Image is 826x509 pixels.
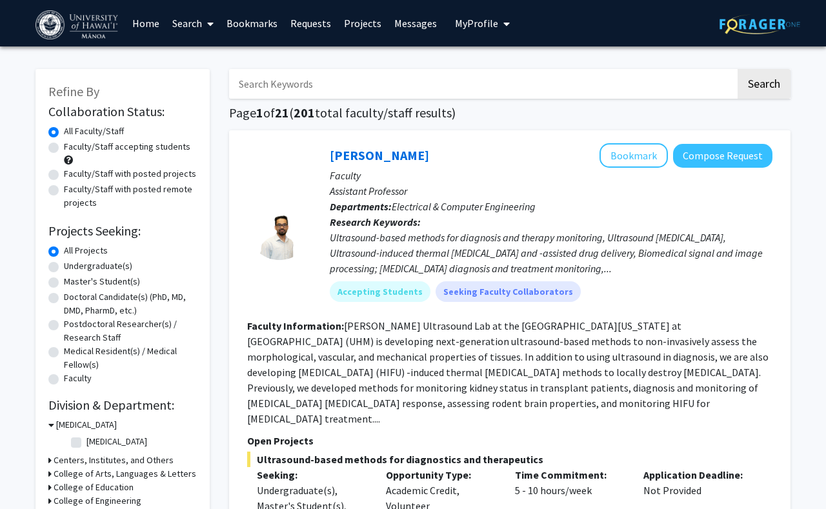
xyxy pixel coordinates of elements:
label: Faculty/Staff with posted projects [64,167,196,181]
label: Faculty/Staff accepting students [64,140,190,154]
b: Research Keywords: [330,215,421,228]
label: [MEDICAL_DATA] [86,435,147,448]
span: 201 [294,105,315,121]
p: Assistant Professor [330,183,772,199]
a: Messages [388,1,443,46]
p: Opportunity Type: [386,467,496,483]
b: Departments: [330,200,392,213]
span: Ultrasound-based methods for diagnostics and therapeutics [247,452,772,467]
p: Open Projects [247,433,772,448]
h1: Page of ( total faculty/staff results) [229,105,791,121]
button: Add Murad Hossain to Bookmarks [599,143,668,168]
label: Faculty [64,372,92,385]
h2: Division & Department: [48,397,197,413]
input: Search Keywords [229,69,736,99]
span: Electrical & Computer Engineering [392,200,536,213]
fg-read-more: [PERSON_NAME] Ultrasound Lab at the [GEOGRAPHIC_DATA][US_STATE] at [GEOGRAPHIC_DATA] (UHM) is dev... [247,319,769,425]
label: All Projects [64,244,108,257]
iframe: Chat [10,451,55,499]
h3: College of Education [54,481,134,494]
p: Faculty [330,168,772,183]
button: Compose Request to Murad Hossain [673,144,772,168]
mat-chip: Accepting Students [330,281,430,302]
h3: Centers, Institutes, and Others [54,454,174,467]
div: Ultrasound-based methods for diagnosis and therapy monitoring, Ultrasound [MEDICAL_DATA], Ultraso... [330,230,772,276]
span: Refine By [48,83,99,99]
label: Undergraduate(s) [64,259,132,273]
a: Home [126,1,166,46]
img: University of Hawaiʻi at Mānoa Logo [35,10,121,39]
h2: Collaboration Status: [48,104,197,119]
h3: College of Engineering [54,494,141,508]
b: Faculty Information: [247,319,344,332]
a: Search [166,1,220,46]
img: ForagerOne Logo [720,14,800,34]
a: Bookmarks [220,1,284,46]
label: Doctoral Candidate(s) (PhD, MD, DMD, PharmD, etc.) [64,290,197,317]
h3: [MEDICAL_DATA] [56,418,117,432]
a: Projects [337,1,388,46]
label: All Faculty/Staff [64,125,124,138]
span: My Profile [455,17,498,30]
mat-chip: Seeking Faculty Collaborators [436,281,581,302]
label: Master's Student(s) [64,275,140,288]
a: [PERSON_NAME] [330,147,429,163]
p: Time Commitment: [515,467,625,483]
h3: College of Arts, Languages & Letters [54,467,196,481]
h2: Projects Seeking: [48,223,197,239]
label: Medical Resident(s) / Medical Fellow(s) [64,344,197,372]
span: 1 [256,105,263,121]
p: Seeking: [257,467,367,483]
a: Requests [284,1,337,46]
label: Faculty/Staff with posted remote projects [64,183,197,210]
span: 21 [275,105,289,121]
p: Application Deadline: [643,467,753,483]
label: Postdoctoral Researcher(s) / Research Staff [64,317,197,344]
button: Search [738,69,791,99]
